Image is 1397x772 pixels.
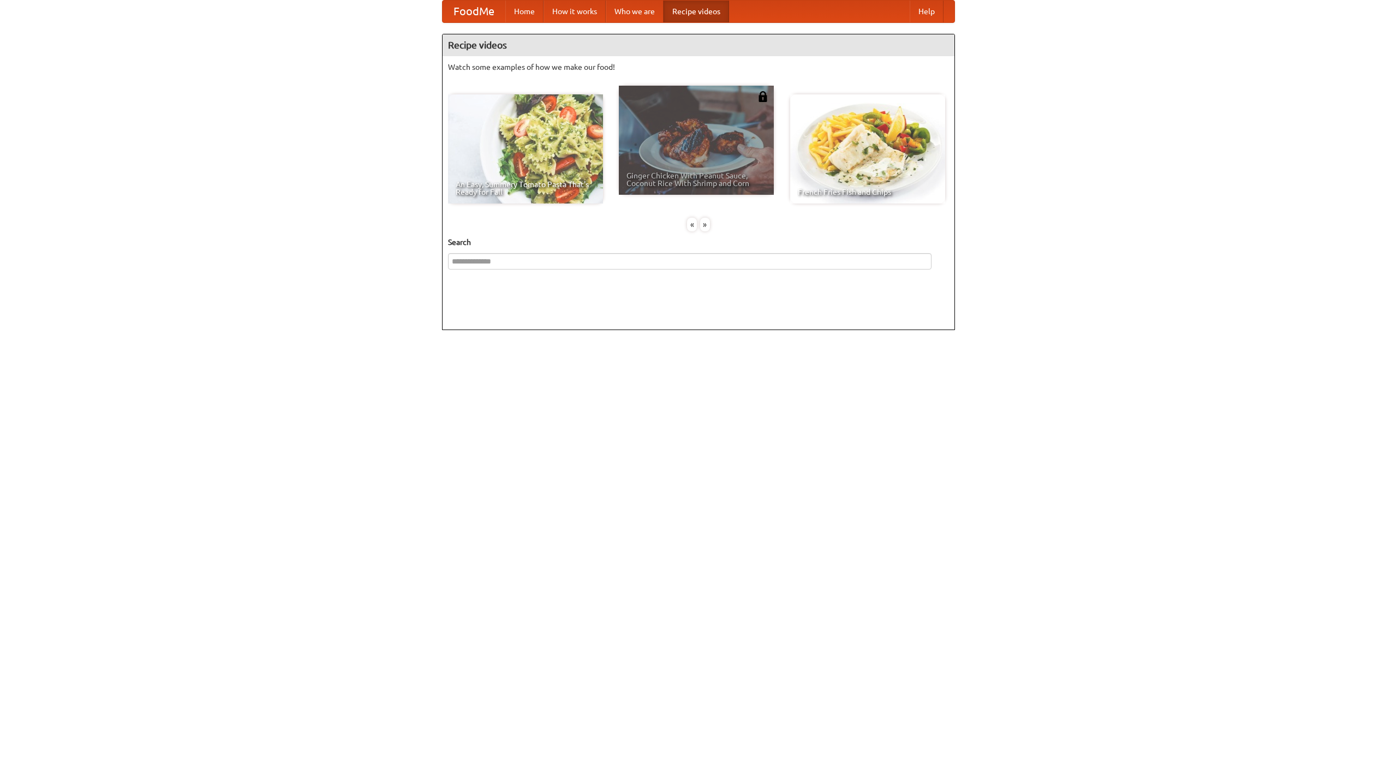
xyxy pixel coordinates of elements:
[448,62,949,73] p: Watch some examples of how we make our food!
[664,1,729,22] a: Recipe videos
[790,94,945,204] a: French Fries Fish and Chips
[448,94,603,204] a: An Easy, Summery Tomato Pasta That's Ready for Fall
[910,1,944,22] a: Help
[606,1,664,22] a: Who we are
[700,218,710,231] div: »
[505,1,544,22] a: Home
[443,34,954,56] h4: Recipe videos
[448,237,949,248] h5: Search
[757,91,768,102] img: 483408.png
[544,1,606,22] a: How it works
[456,181,595,196] span: An Easy, Summery Tomato Pasta That's Ready for Fall
[798,188,938,196] span: French Fries Fish and Chips
[443,1,505,22] a: FoodMe
[687,218,697,231] div: «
